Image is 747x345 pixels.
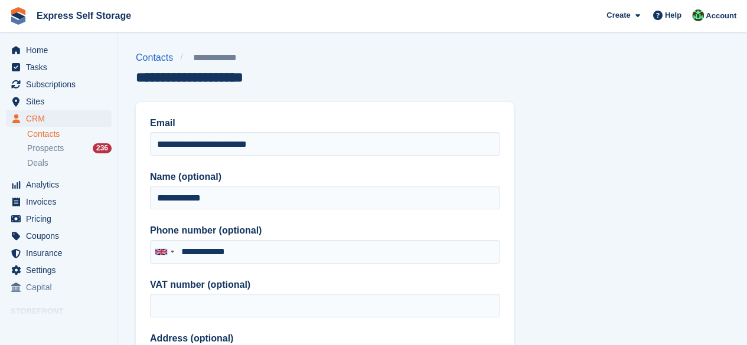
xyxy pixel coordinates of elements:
span: Invoices [26,193,97,210]
span: Sites [26,93,97,110]
a: menu [6,93,112,110]
nav: breadcrumbs [136,51,263,65]
span: Subscriptions [26,76,97,93]
a: menu [6,176,112,193]
span: Create [606,9,630,21]
span: Deals [27,157,48,169]
a: menu [6,279,112,295]
a: menu [6,245,112,261]
a: menu [6,76,112,93]
a: menu [6,193,112,210]
a: menu [6,59,112,75]
a: Deals [27,157,112,169]
a: menu [6,110,112,127]
div: 236 [93,143,112,153]
span: Storefront [11,305,118,317]
a: menu [6,228,112,244]
a: Express Self Storage [32,6,136,25]
span: Help [665,9,681,21]
span: Analytics [26,176,97,193]
span: Coupons [26,228,97,244]
span: Home [26,42,97,58]
a: Prospects 236 [27,142,112,155]
span: Tasks [26,59,97,75]
a: Contacts [27,129,112,140]
span: CRM [26,110,97,127]
label: VAT number (optional) [150,278,500,292]
label: Phone number (optional) [150,224,500,238]
span: Insurance [26,245,97,261]
div: United Kingdom: +44 [151,241,178,263]
a: Contacts [136,51,180,65]
a: menu [6,262,112,278]
img: stora-icon-8386f47178a22dfd0bd8f6a31ec36ba5ce8667c1dd55bd0f319d3a0aa187defe.svg [9,7,27,25]
span: Prospects [27,143,64,154]
span: Pricing [26,211,97,227]
a: menu [6,42,112,58]
label: Name (optional) [150,170,500,184]
span: Account [706,10,736,22]
span: Capital [26,279,97,295]
img: Shakiyra Davis [692,9,704,21]
label: Email [150,116,500,130]
span: Settings [26,262,97,278]
a: menu [6,211,112,227]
